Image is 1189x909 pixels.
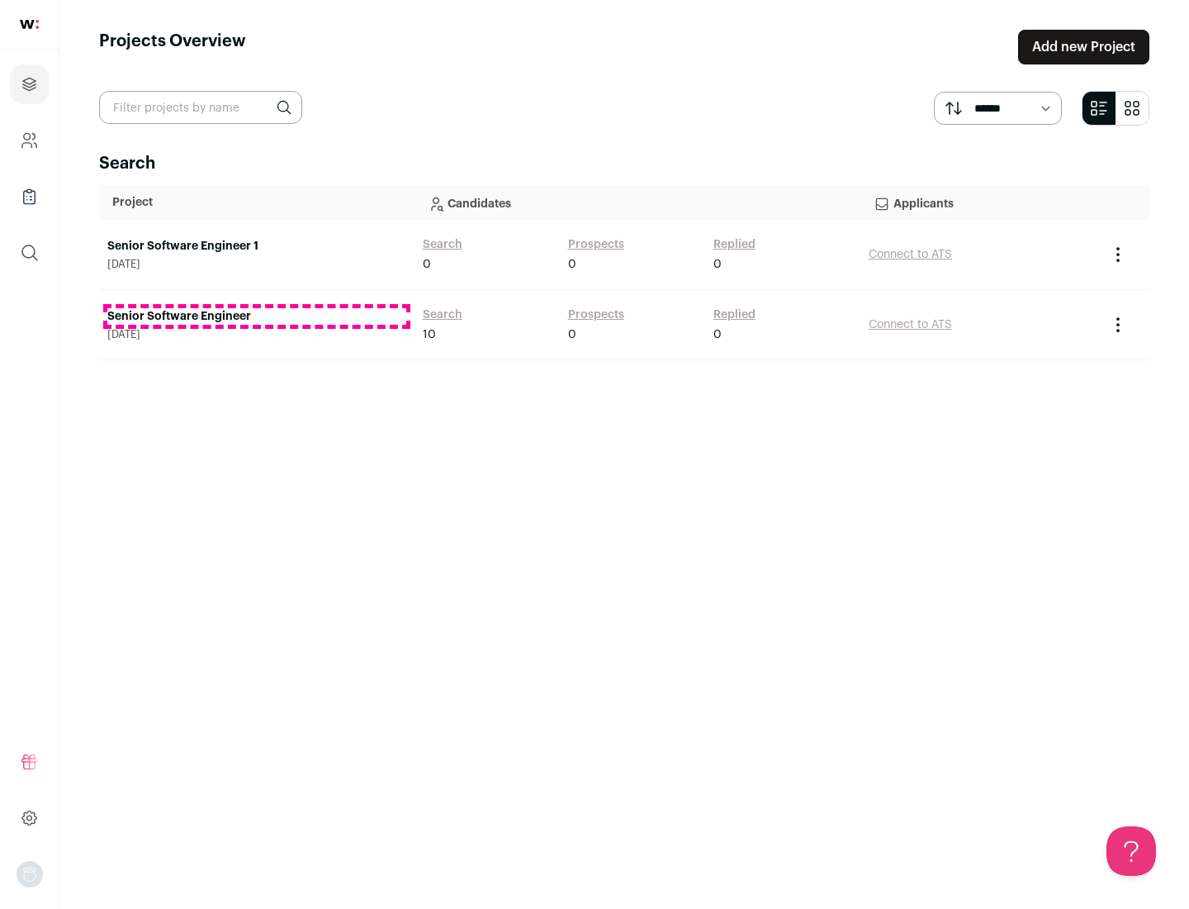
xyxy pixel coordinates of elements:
[112,194,401,211] p: Project
[1108,245,1128,264] button: Project Actions
[869,249,952,260] a: Connect to ATS
[107,238,406,255] a: Senior Software Engineer 1
[107,258,406,271] span: [DATE]
[869,319,952,331] a: Connect to ATS
[99,30,246,64] h1: Projects Overview
[17,861,43,888] button: Open dropdown
[1106,826,1156,876] iframe: Help Scout Beacon - Open
[713,326,722,343] span: 0
[10,177,49,217] a: Company Lists
[423,236,462,253] a: Search
[423,326,436,343] span: 10
[99,91,302,124] input: Filter projects by name
[568,256,576,273] span: 0
[423,256,431,273] span: 0
[10,64,49,104] a: Projects
[568,326,576,343] span: 0
[20,20,39,29] img: wellfound-shorthand-0d5821cbd27db2630d0214b213865d53afaa358527fdda9d0ea32b1df1b89c2c.svg
[713,307,756,323] a: Replied
[713,236,756,253] a: Replied
[423,307,462,323] a: Search
[428,186,847,219] p: Candidates
[874,186,1087,219] p: Applicants
[568,236,624,253] a: Prospects
[1018,30,1149,64] a: Add new Project
[17,861,43,888] img: nopic.png
[107,308,406,325] a: Senior Software Engineer
[1108,315,1128,335] button: Project Actions
[10,121,49,160] a: Company and ATS Settings
[107,328,406,341] span: [DATE]
[713,256,722,273] span: 0
[99,152,1149,175] h2: Search
[568,307,624,323] a: Prospects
